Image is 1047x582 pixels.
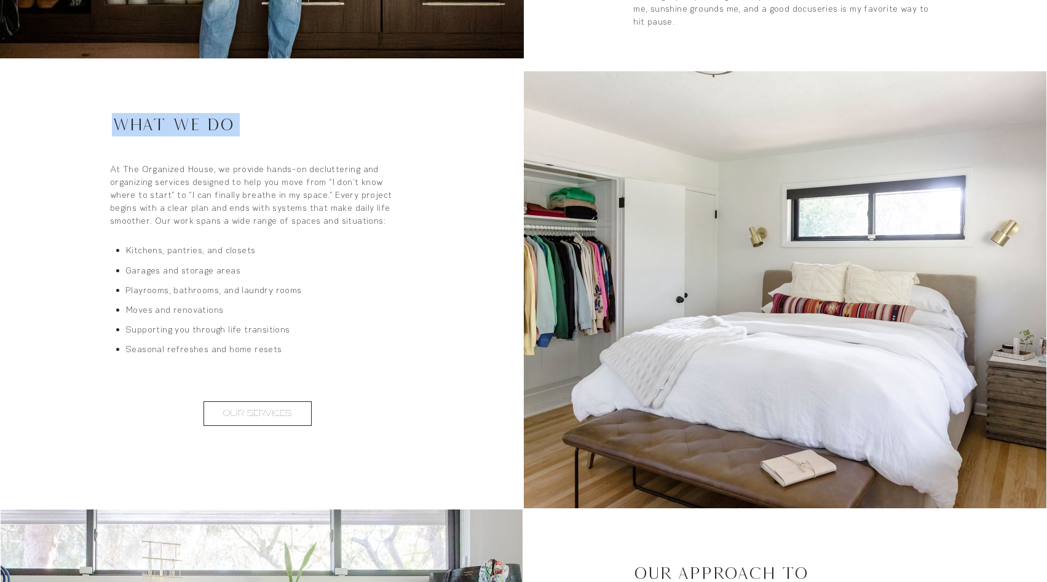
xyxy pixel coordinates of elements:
p: Supporting you through life transitions [126,320,405,339]
p: Playrooms, bathrooms, and laundry rooms [126,280,405,300]
p: Moves and renovations [126,300,405,320]
p: Garages and storage areas [126,261,405,280]
p: Kitchens, pantries, and closets [126,240,405,260]
img: Professional closet organizing in Portland [524,71,1047,508]
p: Seasonal refreshes and home resets [126,339,405,379]
p: At The Organized House, we provide hands-on decluttering and organizing services designed to help... [111,163,405,227]
a: OUR SERVICES [203,401,312,426]
h2: What We Do [112,113,413,136]
span: OUR SERVICES [223,407,291,420]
